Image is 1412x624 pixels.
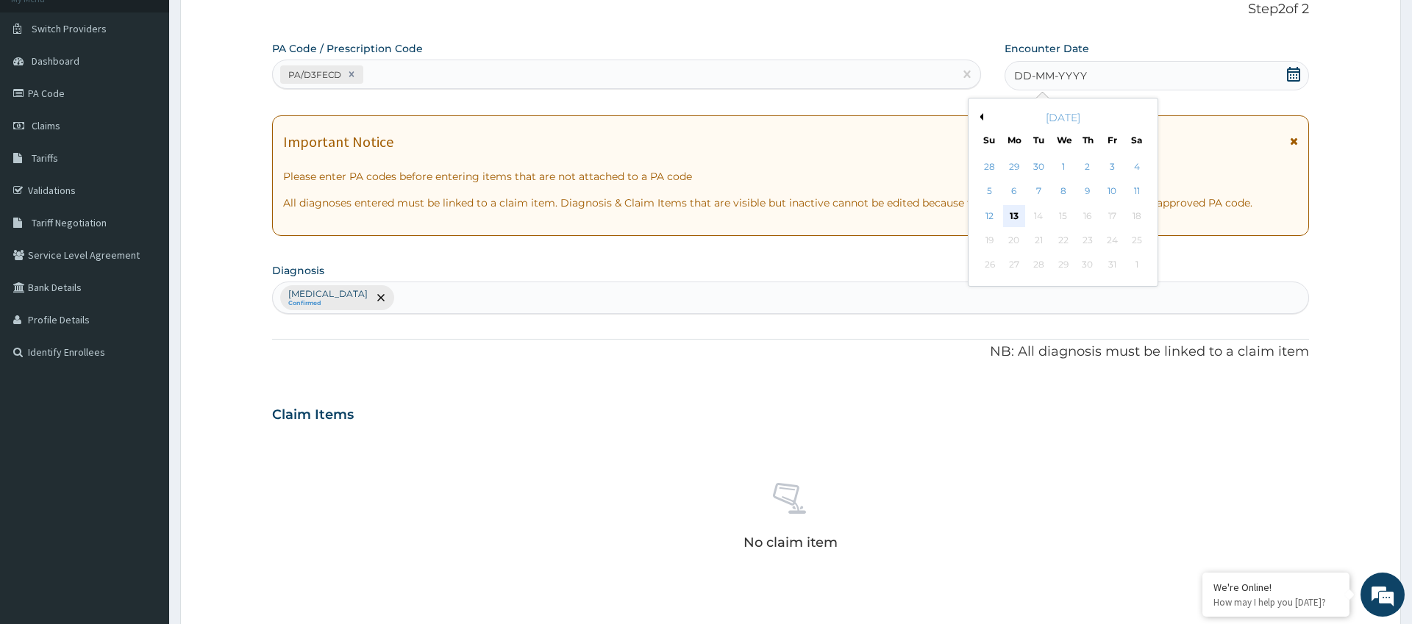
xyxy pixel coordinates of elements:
div: Choose Monday, October 13th, 2025 [1003,205,1025,227]
div: Not available Friday, October 24th, 2025 [1102,229,1124,251]
p: No claim item [744,535,838,550]
div: Choose Monday, October 6th, 2025 [1003,181,1025,203]
div: Not available Thursday, October 30th, 2025 [1077,254,1099,276]
div: Sa [1131,134,1144,146]
div: Choose Wednesday, October 1st, 2025 [1052,156,1074,178]
h3: Claim Items [272,407,354,423]
div: Fr [1106,134,1119,146]
div: Choose Monday, September 29th, 2025 [1003,156,1025,178]
div: Choose Thursday, October 2nd, 2025 [1077,156,1099,178]
div: Minimize live chat window [241,7,277,43]
span: Claims [32,119,60,132]
div: Mo [1008,134,1021,146]
div: Not available Sunday, October 26th, 2025 [979,254,1001,276]
div: Chat with us now [76,82,247,101]
label: PA Code / Prescription Code [272,41,423,56]
div: month 2025-10 [977,155,1149,278]
div: Su [983,134,996,146]
span: Tariff Negotiation [32,216,107,229]
p: Please enter PA codes before entering items that are not attached to a PA code [283,169,1297,184]
div: Choose Friday, October 10th, 2025 [1102,181,1124,203]
div: Not available Saturday, November 1st, 2025 [1126,254,1148,276]
span: DD-MM-YYYY [1014,68,1087,83]
div: Choose Sunday, September 28th, 2025 [979,156,1001,178]
div: Not available Wednesday, October 22nd, 2025 [1052,229,1074,251]
div: Not available Thursday, October 23rd, 2025 [1077,229,1099,251]
button: Previous Month [976,113,983,121]
div: Not available Monday, October 27th, 2025 [1003,254,1025,276]
div: Th [1082,134,1094,146]
div: Choose Saturday, October 11th, 2025 [1126,181,1148,203]
span: We're online! [85,185,203,334]
label: Encounter Date [1005,41,1089,56]
div: Not available Thursday, October 16th, 2025 [1077,205,1099,227]
label: Diagnosis [272,263,324,278]
div: We're Online! [1213,581,1338,594]
span: Switch Providers [32,22,107,35]
img: d_794563401_company_1708531726252_794563401 [27,73,60,110]
h1: Important Notice [283,134,393,150]
div: Choose Thursday, October 9th, 2025 [1077,181,1099,203]
div: We [1058,134,1070,146]
div: Not available Tuesday, October 21st, 2025 [1028,229,1050,251]
div: Not available Saturday, October 25th, 2025 [1126,229,1148,251]
div: [DATE] [974,110,1152,125]
div: Not available Wednesday, October 29th, 2025 [1052,254,1074,276]
div: Not available Tuesday, October 28th, 2025 [1028,254,1050,276]
span: Dashboard [32,54,79,68]
div: Not available Wednesday, October 15th, 2025 [1052,205,1074,227]
div: Not available Saturday, October 18th, 2025 [1126,205,1148,227]
div: Choose Tuesday, October 7th, 2025 [1028,181,1050,203]
div: Not available Friday, October 31st, 2025 [1102,254,1124,276]
textarea: Type your message and hit 'Enter' [7,401,280,453]
p: NB: All diagnosis must be linked to a claim item [272,343,1308,362]
div: Choose Friday, October 3rd, 2025 [1102,156,1124,178]
div: Choose Tuesday, September 30th, 2025 [1028,156,1050,178]
div: Not available Tuesday, October 14th, 2025 [1028,205,1050,227]
span: Tariffs [32,151,58,165]
div: Tu [1033,134,1045,146]
div: Not available Monday, October 20th, 2025 [1003,229,1025,251]
div: Choose Sunday, October 12th, 2025 [979,205,1001,227]
div: Choose Sunday, October 5th, 2025 [979,181,1001,203]
div: Not available Friday, October 17th, 2025 [1102,205,1124,227]
div: PA/D3FECD [284,66,343,83]
div: Not available Sunday, October 19th, 2025 [979,229,1001,251]
p: Step 2 of 2 [272,1,1308,18]
p: How may I help you today? [1213,596,1338,609]
div: Choose Wednesday, October 8th, 2025 [1052,181,1074,203]
div: Choose Saturday, October 4th, 2025 [1126,156,1148,178]
p: All diagnoses entered must be linked to a claim item. Diagnosis & Claim Items that are visible bu... [283,196,1297,210]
